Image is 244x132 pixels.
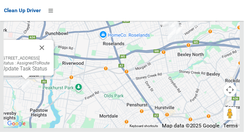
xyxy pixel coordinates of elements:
button: Keyboard shortcuts [130,124,158,128]
div: 54 Main Street, EARLWOOD NSW 2206<br>Status : AssignedToRoute<br><a href="/driver/booking/482688/... [187,13,200,30]
div: 50 Arinya Street, KINGSGROVE NSW 2208<br>Status : AssignedToRoute<br><a href="/driver/booking/486... [165,27,178,43]
div: [STREET_ADDRESS] Status : AssignedToRoute [2,56,50,72]
button: Close [34,40,50,56]
a: Clean Up Driver [4,6,41,15]
span: Clean Up Driver [4,7,41,13]
div: 27 Shackel Avenue, KINGSGROVE NSW 2208<br>Status : AssignedToRoute<br><a href="/driver/booking/48... [159,15,172,31]
div: 35 Pangee Street, KINGSGROVE NSW 2208<br>Status : AssignedToRoute<br><a href="/driver/booking/477... [166,24,179,41]
a: Terms (opens in new tab) [224,122,238,129]
img: Google [6,119,27,128]
div: 10 Beresford Parade, KINGSGROVE NSW 2208<br>Status : AssignedToRoute<br><a href="/driver/booking/... [172,22,186,38]
button: Map camera controls [224,83,237,96]
a: Update Task Status [2,66,47,72]
a: Click to see this area on Google Maps [6,119,27,128]
button: Drag Pegman onto the map to open Street View [224,107,237,120]
div: 7 Hercules Avenue, PADSTOW NSW 2211<br>Status : AssignedToRoute<br><a href="/driver/booking/48537... [19,77,32,93]
span: Map data ©2025 Google [162,122,220,129]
